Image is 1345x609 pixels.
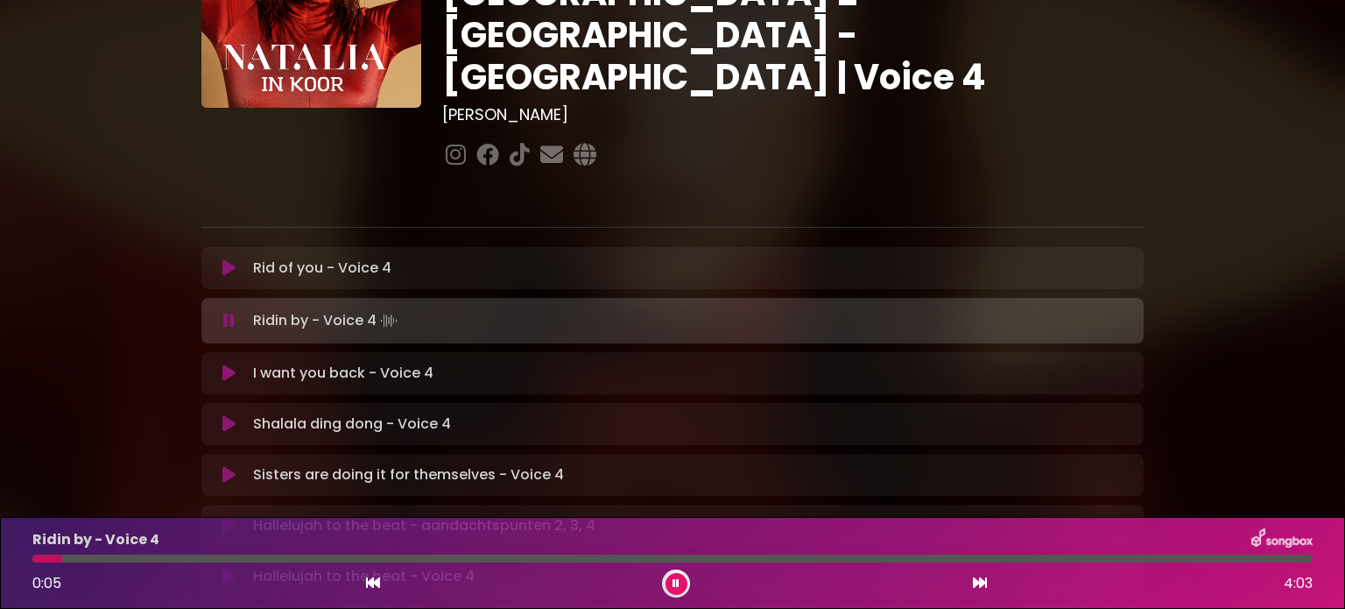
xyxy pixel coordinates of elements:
[253,414,451,435] p: Shalala ding dong - Voice 4
[32,529,159,550] p: Ridin by - Voice 4
[1284,573,1313,594] span: 4:03
[442,105,1144,124] h3: [PERSON_NAME]
[253,515,595,536] p: Hallelujah to the beat - aandachtspunten 2, 3, 4
[253,258,391,279] p: Rid of you - Voice 4
[32,573,61,593] span: 0:05
[1251,528,1313,551] img: songbox-logo-white.png
[377,308,401,333] img: waveform4.gif
[253,363,433,384] p: I want you back - Voice 4
[253,308,401,333] p: Ridin by - Voice 4
[253,464,564,485] p: Sisters are doing it for themselves - Voice 4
